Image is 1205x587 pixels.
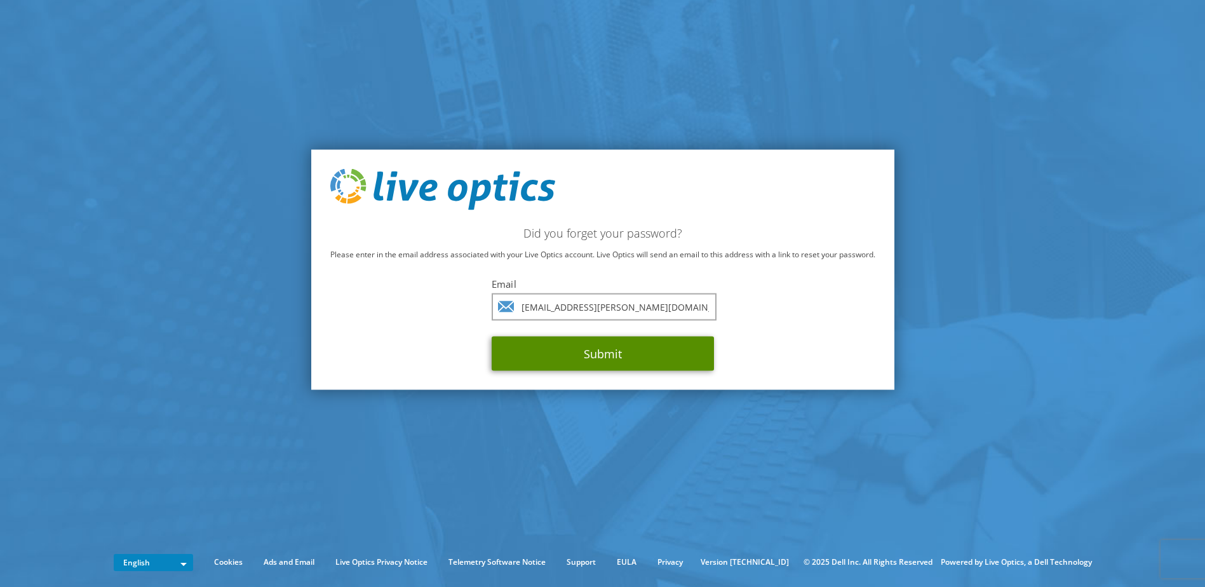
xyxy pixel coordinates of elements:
a: Privacy [648,555,692,569]
a: EULA [607,555,646,569]
li: © 2025 Dell Inc. All Rights Reserved [797,555,939,569]
button: Submit [492,337,714,371]
a: Ads and Email [254,555,324,569]
a: Telemetry Software Notice [439,555,555,569]
li: Version [TECHNICAL_ID] [694,555,795,569]
label: Email [492,278,714,290]
p: Please enter in the email address associated with your Live Optics account. Live Optics will send... [330,248,875,262]
li: Powered by Live Optics, a Dell Technology [941,555,1092,569]
img: live_optics_svg.svg [330,168,555,210]
a: Support [557,555,605,569]
h2: Did you forget your password? [330,226,875,240]
a: Cookies [205,555,252,569]
a: Live Optics Privacy Notice [326,555,437,569]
